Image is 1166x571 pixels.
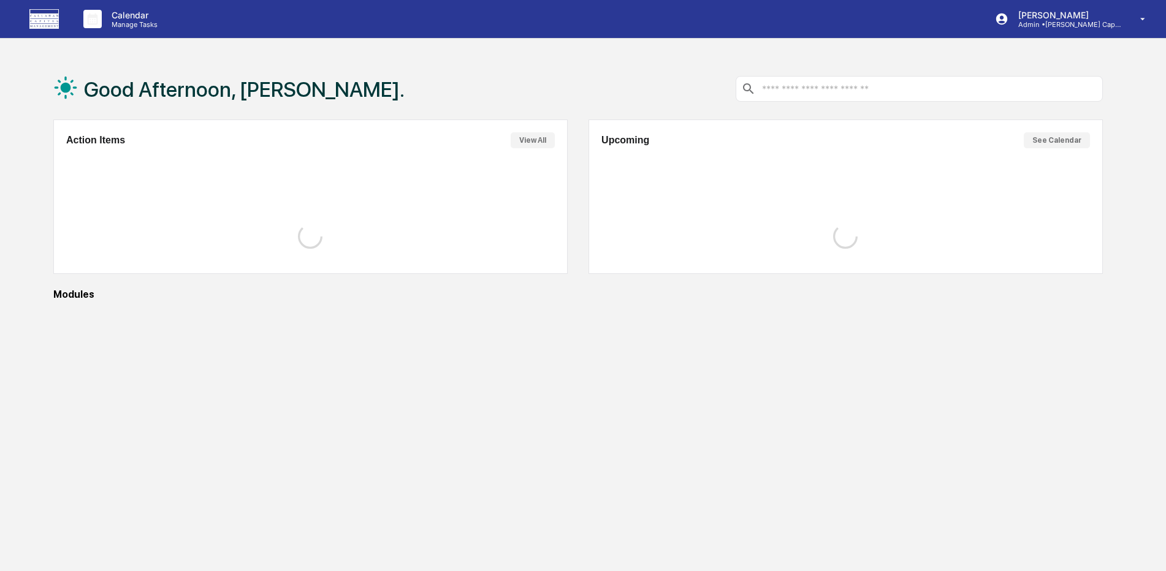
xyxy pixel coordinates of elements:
div: Modules [53,289,1103,300]
p: Manage Tasks [102,20,164,29]
button: View All [511,132,555,148]
img: logo [29,9,59,29]
p: Admin • [PERSON_NAME] Capital [1008,20,1122,29]
h2: Action Items [66,135,125,146]
p: [PERSON_NAME] [1008,10,1122,20]
h1: Good Afternoon, [PERSON_NAME]. [84,77,405,102]
button: See Calendar [1024,132,1090,148]
p: Calendar [102,10,164,20]
h2: Upcoming [601,135,649,146]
